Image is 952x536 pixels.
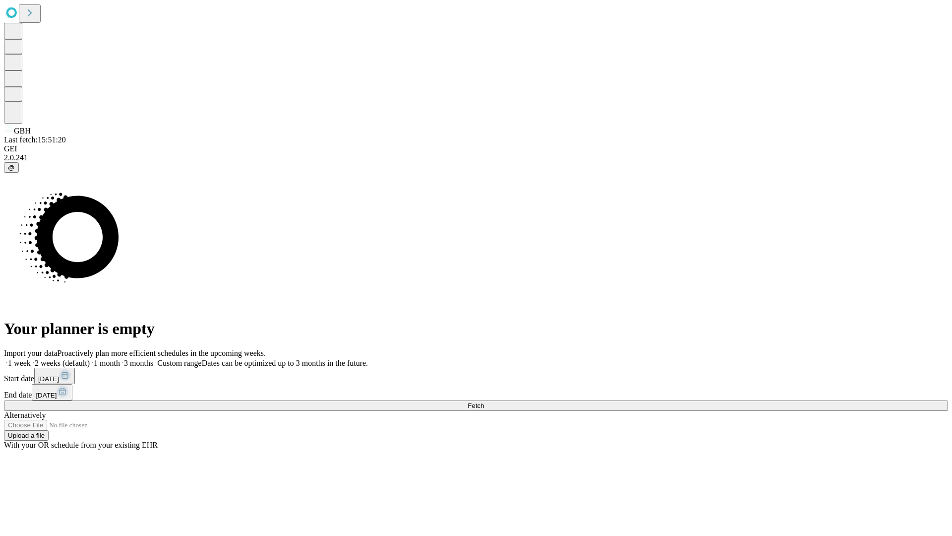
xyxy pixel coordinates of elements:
[4,320,948,338] h1: Your planner is empty
[4,349,58,357] span: Import your data
[35,359,90,367] span: 2 weeks (default)
[4,430,49,441] button: Upload a file
[4,144,948,153] div: GEI
[58,349,266,357] span: Proactively plan more efficient schedules in the upcoming weeks.
[8,359,31,367] span: 1 week
[38,375,59,383] span: [DATE]
[4,384,948,401] div: End date
[36,392,57,399] span: [DATE]
[34,368,75,384] button: [DATE]
[94,359,120,367] span: 1 month
[4,401,948,411] button: Fetch
[468,402,484,409] span: Fetch
[4,135,66,144] span: Last fetch: 15:51:20
[4,368,948,384] div: Start date
[4,441,158,449] span: With your OR schedule from your existing EHR
[157,359,201,367] span: Custom range
[4,153,948,162] div: 2.0.241
[14,127,31,135] span: GBH
[4,411,46,419] span: Alternatively
[32,384,72,401] button: [DATE]
[202,359,368,367] span: Dates can be optimized up to 3 months in the future.
[124,359,153,367] span: 3 months
[4,162,19,173] button: @
[8,164,15,171] span: @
